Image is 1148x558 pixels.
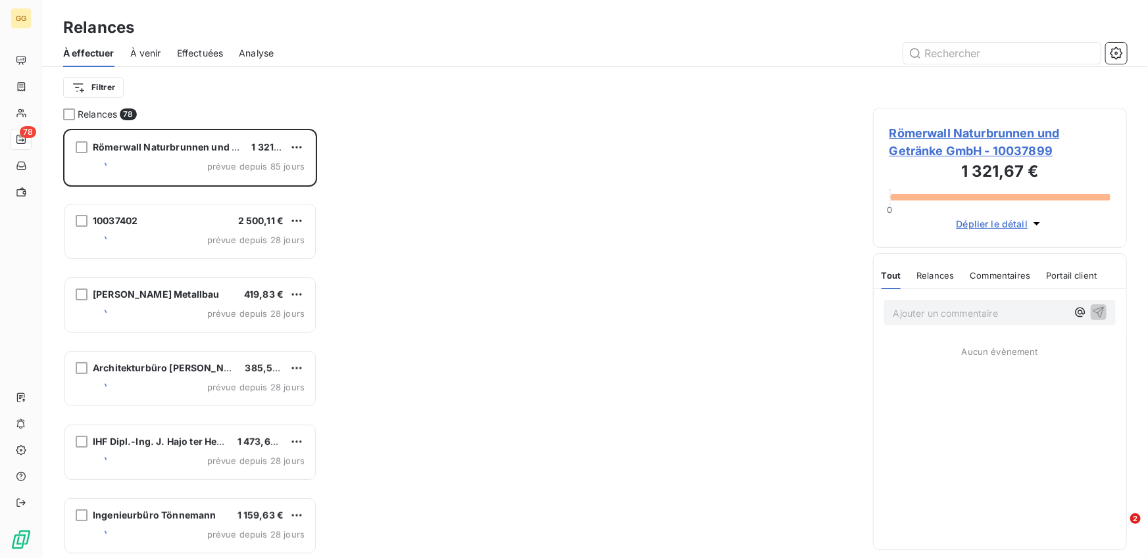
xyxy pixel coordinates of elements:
[251,141,297,152] span: 1 321,67 €
[63,129,317,558] div: grid
[245,362,287,373] span: 385,56 €
[882,270,901,281] span: Tout
[63,16,134,39] h3: Relances
[962,346,1038,357] span: Aucun évènement
[889,124,1111,160] span: Römerwall Naturbrunnen und Getränke GmbH - 10037899
[916,270,954,281] span: Relances
[93,509,216,521] span: Ingenieurbüro Tönnemann
[11,529,32,550] img: Logo LeanPay
[207,308,305,319] span: prévue depuis 28 jours
[93,289,219,300] span: [PERSON_NAME] Metallbau
[63,47,114,60] span: À effectuer
[957,217,1028,231] span: Déplier le détail
[93,215,137,226] span: 10037402
[93,141,305,152] span: Römerwall Naturbrunnen und Getränke GmbH
[903,43,1101,64] input: Rechercher
[11,129,31,150] a: 78
[889,160,1111,186] h3: 1 321,67 €
[237,509,284,521] span: 1 159,63 €
[78,108,117,121] span: Relances
[1103,513,1135,545] iframe: Intercom live chat
[20,126,36,138] span: 78
[1130,513,1141,524] span: 2
[970,270,1031,281] span: Commentaires
[130,47,161,60] span: À venir
[63,77,124,98] button: Filtrer
[237,436,286,447] span: 1 473,66 €
[93,436,231,447] span: IHF Dipl.-Ing. J. Hajo ter Heide
[1046,270,1097,281] span: Portail client
[93,362,248,373] span: Architekturbüro [PERSON_NAME]
[953,216,1048,231] button: Déplier le détail
[887,204,893,215] span: 0
[207,529,305,540] span: prévue depuis 28 jours
[238,215,284,226] span: 2 500,11 €
[207,235,305,245] span: prévue depuis 28 jours
[120,108,136,120] span: 78
[207,455,305,466] span: prévue depuis 28 jours
[207,382,305,392] span: prévue depuis 28 jours
[207,161,305,172] span: prévue depuis 85 jours
[239,47,274,60] span: Analyse
[244,289,284,300] span: 419,83 €
[177,47,224,60] span: Effectuées
[11,8,32,29] div: GG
